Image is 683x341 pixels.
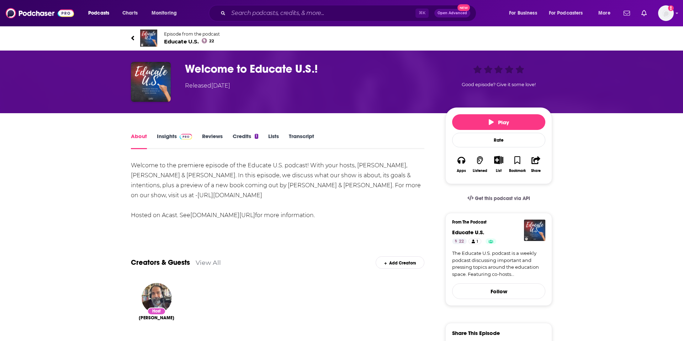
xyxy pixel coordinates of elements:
button: open menu [593,7,619,19]
span: 22 [209,40,214,43]
a: Charts [118,7,142,19]
button: open menu [83,7,118,19]
span: Monitoring [152,8,177,18]
button: Listened [471,151,489,177]
div: Listened [473,169,487,173]
button: Follow [452,283,545,299]
a: About [131,133,147,149]
h3: Share This Episode [452,330,500,336]
span: ⌘ K [415,9,429,18]
img: Welcome to Educate U.S.! [131,62,171,102]
button: Apps [452,151,471,177]
button: Show More Button [491,156,506,164]
button: open menu [504,7,546,19]
svg: Add a profile image [668,5,674,11]
img: Nick Zaveri [142,283,172,313]
a: View All [196,259,221,266]
div: 1 [255,134,258,139]
a: The Educate U.S. podcast is a weekly podcast discussing important and pressing topics around the ... [452,250,545,278]
div: Host [147,308,166,315]
img: User Profile [658,5,674,21]
h1: Welcome to Educate U.S.! [185,62,434,76]
span: 22 [459,238,464,245]
a: Get this podcast via API [462,190,536,207]
div: Welcome to the premiere episode of the Educate U.S. podcast! With your hosts, [PERSON_NAME], [PER... [131,161,424,220]
span: Charts [122,8,138,18]
span: [PERSON_NAME] [139,315,174,321]
a: [URL][DOMAIN_NAME] [197,192,262,199]
div: Add Creators [376,256,424,269]
a: Reviews [202,133,223,149]
span: Episode from the podcast [164,31,220,37]
span: For Business [509,8,537,18]
span: For Podcasters [549,8,583,18]
span: Podcasts [88,8,109,18]
div: Share [531,169,541,173]
a: Lists [268,133,279,149]
a: Educate U.S. [452,229,484,236]
a: Transcript [289,133,314,149]
button: open menu [544,7,593,19]
span: Get this podcast via API [475,195,530,201]
span: More [598,8,610,18]
button: Show profile menu [658,5,674,21]
img: Podchaser Pro [180,134,192,140]
button: open menu [147,7,186,19]
a: Educate U.S.Episode from the podcastEducate U.S.22 [131,30,552,47]
div: Rate [452,133,545,147]
a: [DOMAIN_NAME][URL] [190,212,255,219]
div: Released [DATE] [185,82,230,90]
button: Share [527,151,545,177]
div: Search podcasts, credits, & more... [216,5,483,21]
a: Credits1 [233,133,258,149]
a: Nick Zaveri [139,315,174,321]
div: List [496,168,502,173]
span: 1 [477,238,478,245]
span: Play [489,119,509,126]
button: Bookmark [508,151,526,177]
div: Show More ButtonList [489,151,508,177]
a: InsightsPodchaser Pro [157,133,192,149]
span: Logged in as ldigiovine [658,5,674,21]
span: Good episode? Give it some love! [462,82,536,87]
span: Open Advanced [438,11,467,15]
img: Educate U.S. [140,30,157,47]
button: Play [452,114,545,130]
a: Creators & Guests [131,258,190,267]
img: Podchaser - Follow, Share and Rate Podcasts [6,6,74,20]
span: Educate U.S. [164,38,220,45]
a: Show notifications dropdown [639,7,650,19]
a: 1 [468,238,481,244]
a: 22 [452,238,467,244]
div: Bookmark [509,169,526,173]
input: Search podcasts, credits, & more... [228,7,415,19]
h3: From The Podcast [452,220,540,225]
button: Open AdvancedNew [434,9,470,17]
span: New [457,4,470,11]
img: Educate U.S. [524,220,545,241]
a: Show notifications dropdown [621,7,633,19]
div: Apps [457,169,466,173]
